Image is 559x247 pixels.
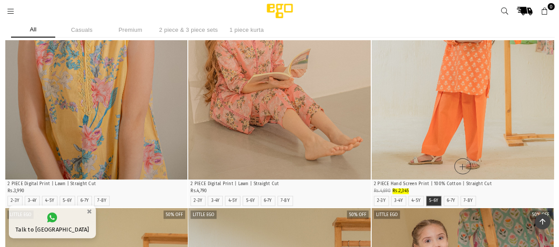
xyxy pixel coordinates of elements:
[530,210,551,219] label: 50% off
[411,198,421,204] label: 4-5Y
[464,198,473,204] label: 7-8Y
[246,198,255,204] label: 5-6Y
[264,198,272,204] label: 6-7Y
[454,158,471,174] a: Quick Shop
[63,198,72,204] label: 5-6Y
[60,22,104,38] li: Casuals
[536,3,552,19] a: 0
[374,210,400,219] label: Little EGO
[429,198,438,204] label: 5-6Y
[548,3,555,10] span: 0
[8,181,185,187] p: 2 PIECE Digital Print | Lawn | Straight Cut
[11,22,55,38] li: All
[80,198,89,204] label: 6-7Y
[190,181,368,187] p: 2 PIECE Digital Print | Lawn | Straight Cut
[97,198,106,204] label: 7-8Y
[11,198,19,204] label: 2-3Y
[394,198,403,204] label: 3-4Y
[9,205,96,238] a: Talk to [GEOGRAPHIC_DATA]
[190,210,217,219] label: Little EGO
[497,3,513,19] a: Search
[392,188,409,194] span: Rs.2,345
[447,198,455,204] label: 6-7Y
[194,198,202,204] label: 2-3Y
[374,188,391,194] span: Rs.4,690
[374,181,551,187] p: 2 PIECE Hand Screen Print | 100% Cotton | Straight Cut
[3,8,19,14] a: Menu
[228,198,237,204] label: 4-5Y
[211,198,220,204] label: 3-4Y
[377,198,386,204] label: 2-3Y
[157,22,220,38] li: 2 piece & 3 piece sets
[84,204,95,219] button: ×
[347,210,369,219] label: 50% off
[45,198,54,204] label: 4-5Y
[8,210,34,219] label: Little EGO
[28,198,37,204] label: 3-4Y
[242,2,317,20] img: Ego
[190,188,207,194] span: Rs.4,790
[108,22,152,38] li: Premium
[224,22,269,38] li: 1 piece kurta
[164,210,185,219] label: 50% off
[281,198,290,204] label: 7-8Y
[8,188,24,194] span: Rs.3,990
